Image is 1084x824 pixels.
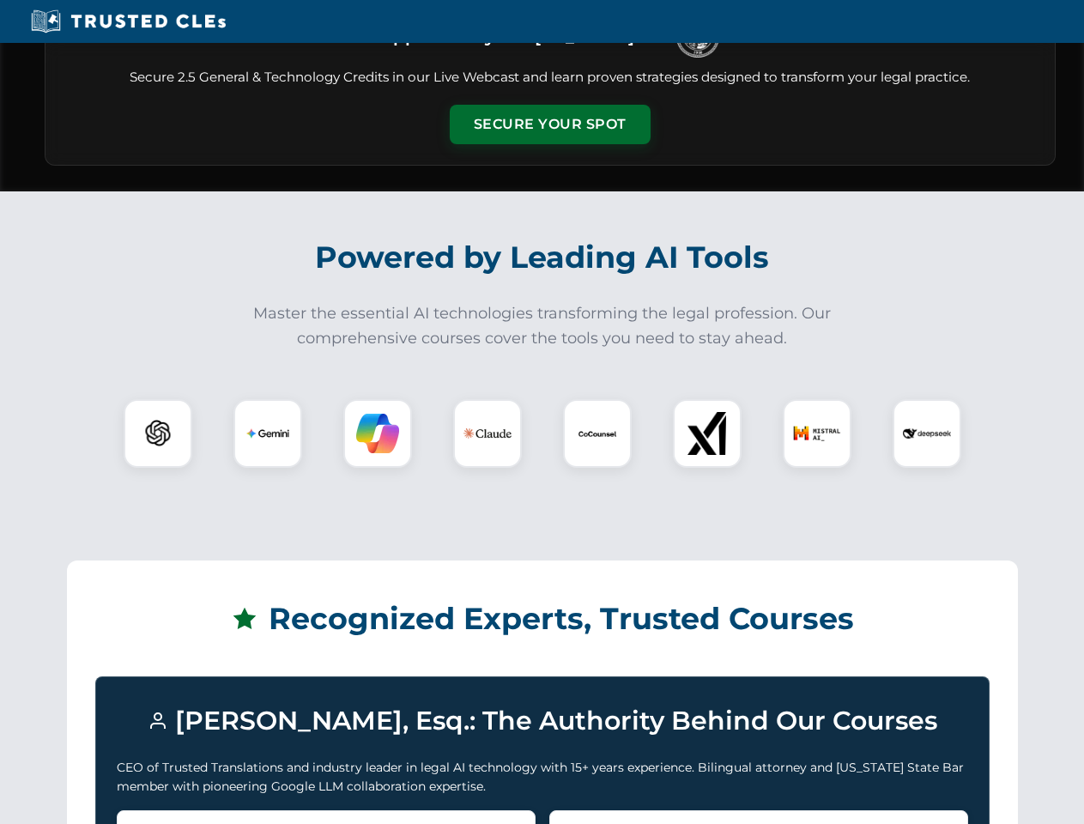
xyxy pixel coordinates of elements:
[793,409,841,457] img: Mistral AI Logo
[783,399,851,468] div: Mistral AI
[95,589,990,649] h2: Recognized Experts, Trusted Courses
[686,412,729,455] img: xAI Logo
[26,9,231,34] img: Trusted CLEs
[67,227,1018,288] h2: Powered by Leading AI Tools
[242,301,843,351] p: Master the essential AI technologies transforming the legal profession. Our comprehensive courses...
[124,399,192,468] div: ChatGPT
[343,399,412,468] div: Copilot
[453,399,522,468] div: Claude
[463,409,512,457] img: Claude Logo
[576,412,619,455] img: CoCounsel Logo
[450,105,651,144] button: Secure Your Spot
[133,409,183,458] img: ChatGPT Logo
[673,399,742,468] div: xAI
[903,409,951,457] img: DeepSeek Logo
[893,399,961,468] div: DeepSeek
[117,698,968,744] h3: [PERSON_NAME], Esq.: The Authority Behind Our Courses
[356,412,399,455] img: Copilot Logo
[66,68,1034,88] p: Secure 2.5 General & Technology Credits in our Live Webcast and learn proven strategies designed ...
[117,758,968,797] p: CEO of Trusted Translations and industry leader in legal AI technology with 15+ years experience....
[233,399,302,468] div: Gemini
[246,412,289,455] img: Gemini Logo
[563,399,632,468] div: CoCounsel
